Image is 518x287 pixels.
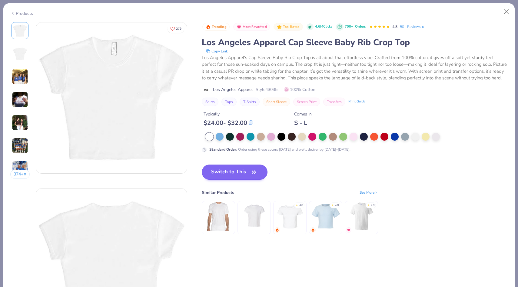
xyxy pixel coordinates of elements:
[331,203,334,206] div: ★
[202,87,210,92] img: brand logo
[360,190,378,195] div: See More
[10,10,33,17] div: Products
[293,98,320,106] button: Screen Print
[501,6,512,18] button: Close
[202,98,218,106] button: Shirts
[202,37,508,48] div: Los Angeles Apparel Cap Sleeve Baby Rib Crop Top
[204,119,253,127] div: $ 24.00 - $ 32.00
[221,98,237,106] button: Tops
[347,202,376,231] img: Hanes Unisex 5.2 Oz. Comfortsoft Cotton T-Shirt
[311,202,340,231] img: Fresh Prints Mini Tee
[276,202,304,231] img: Bella + Canvas Ladies' Micro Ribbed Baby Tee
[294,111,312,117] div: Comes In
[283,25,300,28] span: Top Rated
[213,86,253,93] span: Los Angeles Apparel
[12,68,28,85] img: User generated content
[275,228,279,232] img: trending.gif
[13,46,27,61] img: Back
[12,161,28,177] img: User generated content
[209,147,237,152] strong: Standard Order :
[299,203,303,208] div: 4.8
[274,23,303,31] button: Badge Button
[277,25,282,29] img: Top Rated sort
[315,24,332,29] span: 4.6M Clicks
[311,228,315,232] img: trending.gif
[12,92,28,108] img: User generated content
[335,203,339,208] div: 4.8
[12,115,28,131] img: User generated content
[296,203,298,206] div: ★
[36,22,187,173] img: Front
[323,98,345,106] button: Transfers
[240,202,269,231] img: Los Angeles Apparel S/S Fine Jersey V-Neck 4.3 Oz
[176,27,181,30] span: 279
[233,23,270,31] button: Badge Button
[284,86,315,93] span: 100% Cotton
[204,48,230,54] button: copy to clipboard
[367,203,370,206] div: ★
[263,98,290,106] button: Short Sleeve
[212,25,227,28] span: Trending
[202,165,267,180] button: Switch to This
[392,24,397,29] span: 4.8
[240,98,260,106] button: T-Shirts
[202,23,230,31] button: Badge Button
[400,24,425,29] a: 50+ Reviews
[202,189,234,196] div: Similar Products
[206,25,211,29] img: Trending sort
[348,99,365,104] div: Print Guide
[347,228,350,232] img: MostFav.gif
[355,24,366,29] span: Orders
[237,25,241,29] img: Most Favorited sort
[345,24,366,29] div: 700+
[13,23,27,38] img: Front
[204,111,253,117] div: Typically
[243,25,267,28] span: Most Favorited
[10,170,30,179] button: 374+
[371,203,374,208] div: 4.8
[202,54,508,82] div: Los Angeles Apparel's Cap Sleeve Baby Rib Crop Top is all about that effortless vibe. Crafted fro...
[256,86,277,93] span: Style 43035
[294,119,312,127] div: S - L
[204,202,233,231] img: Los Angeles Apparel S/S Cotton-Poly Crew 3.8 Oz
[369,22,390,32] div: 4.8 Stars
[209,147,350,152] div: Order using these colors [DATE] and we'll deliver by [DATE]-[DATE].
[12,138,28,154] img: User generated content
[168,24,184,33] button: Like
